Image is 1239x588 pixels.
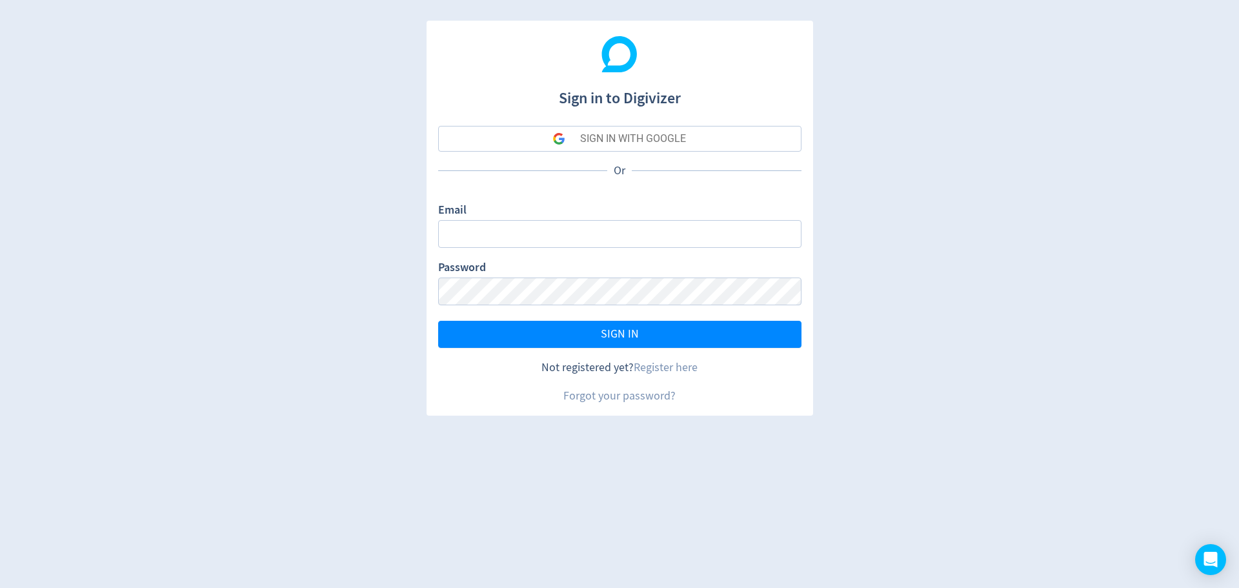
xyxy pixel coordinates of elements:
[601,36,638,72] img: Digivizer Logo
[438,202,467,220] label: Email
[438,259,486,278] label: Password
[563,389,676,403] a: Forgot your password?
[438,126,801,152] button: SIGN IN WITH GOOGLE
[580,126,686,152] div: SIGN IN WITH GOOGLE
[607,163,632,179] p: Or
[438,321,801,348] button: SIGN IN
[438,360,801,376] div: Not registered yet?
[634,360,698,375] a: Register here
[1195,544,1226,575] div: Open Intercom Messenger
[438,76,801,110] h1: Sign in to Digivizer
[601,329,639,340] span: SIGN IN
